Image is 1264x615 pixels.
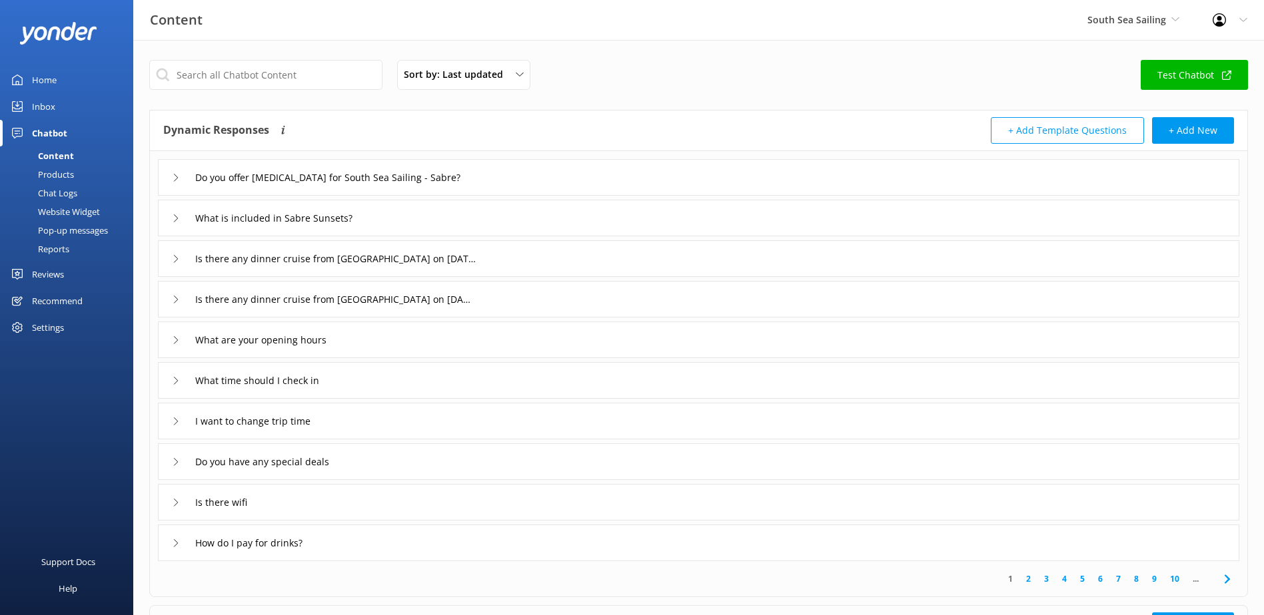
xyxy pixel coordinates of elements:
div: Website Widget [8,202,100,221]
a: 8 [1127,572,1145,585]
a: 1 [1001,572,1019,585]
a: 9 [1145,572,1163,585]
a: 3 [1037,572,1055,585]
a: Pop-up messages [8,221,133,240]
a: Content [8,146,133,165]
div: Settings [32,314,64,341]
div: Pop-up messages [8,221,108,240]
span: South Sea Sailing [1087,13,1166,26]
div: Content [8,146,74,165]
a: 2 [1019,572,1037,585]
div: Reviews [32,261,64,288]
a: 5 [1073,572,1091,585]
button: + Add New [1152,117,1234,144]
a: Website Widget [8,202,133,221]
div: Support Docs [41,548,95,575]
div: Inbox [32,93,55,120]
a: 4 [1055,572,1073,585]
button: + Add Template Questions [991,117,1144,144]
span: ... [1186,572,1205,585]
a: Reports [8,240,133,258]
div: Help [59,575,77,602]
input: Search all Chatbot Content [149,60,382,90]
a: Test Chatbot [1141,60,1248,90]
a: 10 [1163,572,1186,585]
div: Recommend [32,288,83,314]
div: Products [8,165,74,184]
div: Home [32,67,57,93]
h3: Content [150,9,203,31]
a: 7 [1109,572,1127,585]
a: Chat Logs [8,184,133,202]
div: Chatbot [32,120,67,146]
div: Chat Logs [8,184,77,202]
a: 6 [1091,572,1109,585]
div: Reports [8,240,69,258]
img: yonder-white-logo.png [20,22,97,44]
span: Sort by: Last updated [404,67,511,82]
a: Products [8,165,133,184]
h4: Dynamic Responses [163,117,269,144]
